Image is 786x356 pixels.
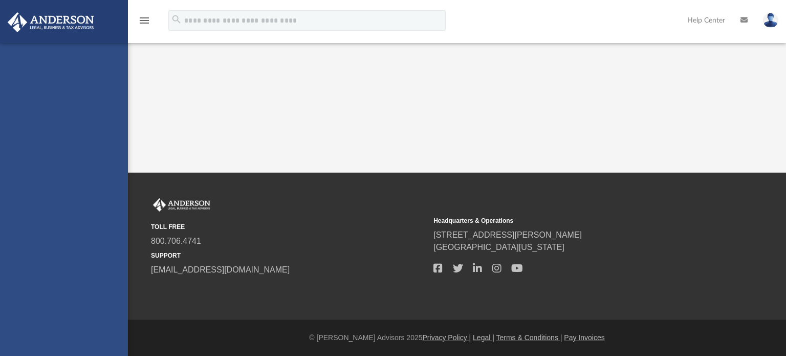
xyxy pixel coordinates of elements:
[151,265,290,274] a: [EMAIL_ADDRESS][DOMAIN_NAME]
[473,333,494,342] a: Legal |
[433,231,582,239] a: [STREET_ADDRESS][PERSON_NAME]
[564,333,604,342] a: Pay Invoices
[433,243,564,252] a: [GEOGRAPHIC_DATA][US_STATE]
[496,333,562,342] a: Terms & Conditions |
[763,13,778,28] img: User Pic
[151,222,426,232] small: TOLL FREE
[5,12,97,32] img: Anderson Advisors Platinum Portal
[171,14,182,25] i: search
[423,333,471,342] a: Privacy Policy |
[138,19,150,27] a: menu
[128,332,786,343] div: © [PERSON_NAME] Advisors 2025
[151,251,426,260] small: SUPPORT
[138,14,150,27] i: menu
[433,216,709,225] small: Headquarters & Operations
[151,237,201,245] a: 800.706.4741
[151,198,212,212] img: Anderson Advisors Platinum Portal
